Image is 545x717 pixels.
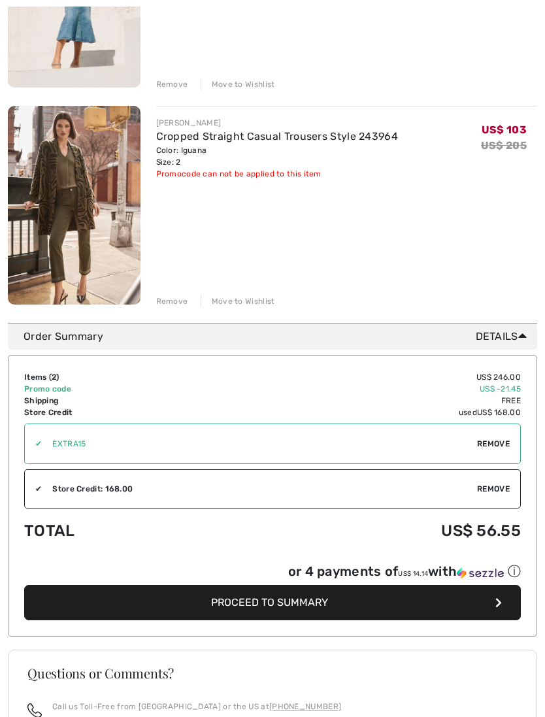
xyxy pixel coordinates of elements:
img: Sezzle [457,568,504,580]
s: US$ 205 [481,140,527,152]
td: US$ 246.00 [218,372,521,384]
div: Remove [156,79,188,91]
p: Call us Toll-Free from [GEOGRAPHIC_DATA] or the US at [52,701,341,713]
span: Proceed to Summary [211,597,328,609]
div: Move to Wishlist [201,79,275,91]
div: Store Credit: 168.00 [42,484,477,495]
span: US$ 103 [482,124,527,137]
h3: Questions or Comments? [27,667,518,680]
td: Free [218,395,521,407]
div: Color: Iguana Size: 2 [156,145,399,169]
div: Move to Wishlist [201,296,275,308]
span: Remove [477,484,510,495]
button: Proceed to Summary [24,586,521,621]
td: US$ -21.45 [218,384,521,395]
img: Cropped Straight Casual Trousers Style 243964 [8,107,140,305]
span: 2 [52,373,56,382]
div: ✔ [25,484,42,495]
td: Store Credit [24,407,218,419]
div: ✔ [25,439,42,450]
div: Promocode can not be applied to this item [156,169,399,180]
span: US$ 14.14 [398,571,428,578]
td: Shipping [24,395,218,407]
a: Cropped Straight Casual Trousers Style 243964 [156,131,399,143]
div: Remove [156,296,188,308]
td: Promo code [24,384,218,395]
td: US$ 56.55 [218,509,521,554]
td: Items ( ) [24,372,218,384]
div: or 4 payments of with [288,563,521,581]
div: [PERSON_NAME] [156,118,399,129]
td: Total [24,509,218,554]
div: or 4 payments ofUS$ 14.14withSezzle Click to learn more about Sezzle [24,563,521,586]
span: Remove [477,439,510,450]
span: Details [476,329,532,345]
td: used [218,407,521,419]
div: Order Summary [24,329,532,345]
a: [PHONE_NUMBER] [269,703,341,712]
input: Promo code [42,425,477,464]
span: US$ 168.00 [477,409,521,418]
